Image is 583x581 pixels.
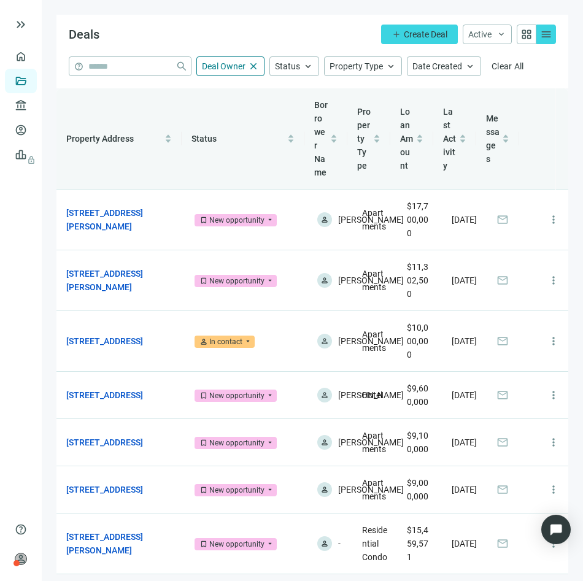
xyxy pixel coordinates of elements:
[191,134,217,144] span: Status
[66,267,163,294] a: [STREET_ADDRESS][PERSON_NAME]
[468,29,492,39] span: Active
[320,215,329,224] span: person
[547,436,560,448] span: more_vert
[362,269,386,292] span: Apartments
[452,390,477,400] span: [DATE]
[407,383,428,407] span: $9,600,000
[540,28,552,40] span: menu
[199,337,208,346] span: person
[547,483,560,496] span: more_vert
[66,134,134,144] span: Property Address
[209,484,264,496] div: New opportunity
[541,515,571,544] div: Open Intercom Messenger
[452,275,477,285] span: [DATE]
[357,107,371,171] span: Property Type
[381,25,458,44] button: addCreate Deal
[407,478,428,501] span: $9,000,000
[362,390,382,400] span: Hotel
[338,334,404,348] span: [PERSON_NAME]
[496,335,509,347] span: mail
[486,56,530,76] button: Clear All
[66,388,143,402] a: [STREET_ADDRESS]
[338,212,404,227] span: [PERSON_NAME]
[541,268,566,293] button: more_vert
[209,390,264,402] div: New opportunity
[520,28,533,40] span: grid_view
[492,61,524,71] span: Clear All
[66,483,143,496] a: [STREET_ADDRESS]
[15,553,27,565] span: person
[338,536,341,551] span: -
[452,336,477,346] span: [DATE]
[320,276,329,285] span: person
[320,438,329,447] span: person
[400,107,413,171] span: Loan Amount
[362,525,387,562] span: Residential Condo
[452,539,477,548] span: [DATE]
[452,215,477,225] span: [DATE]
[541,207,566,232] button: more_vert
[275,61,300,71] span: Status
[338,273,404,288] span: [PERSON_NAME]
[66,334,143,348] a: [STREET_ADDRESS]
[362,208,386,231] span: Apartments
[541,477,566,502] button: more_vert
[392,29,401,39] span: add
[338,435,404,450] span: [PERSON_NAME]
[199,391,208,400] span: bookmark
[199,486,208,494] span: bookmark
[465,61,476,72] span: keyboard_arrow_up
[541,430,566,455] button: more_vert
[452,437,477,447] span: [DATE]
[248,61,259,72] span: close
[452,485,477,494] span: [DATE]
[496,537,509,550] span: mail
[209,538,264,550] div: New opportunity
[496,483,509,496] span: mail
[66,530,163,557] a: [STREET_ADDRESS][PERSON_NAME]
[404,29,447,39] span: Create Deal
[209,214,264,226] div: New opportunity
[385,61,396,72] span: keyboard_arrow_up
[199,540,208,548] span: bookmark
[407,201,428,238] span: $17,700,000
[202,61,245,71] span: Deal Owner
[547,274,560,287] span: more_vert
[303,61,314,72] span: keyboard_arrow_up
[547,389,560,401] span: more_vert
[463,25,512,44] button: Activekeyboard_arrow_down
[496,274,509,287] span: mail
[443,107,456,171] span: Last Activity
[362,329,386,353] span: Apartments
[412,61,462,71] span: Date Created
[320,539,329,548] span: person
[547,335,560,347] span: more_vert
[199,277,208,285] span: bookmark
[407,525,428,562] span: $15,459,571
[209,336,242,348] div: In contact
[199,216,208,225] span: bookmark
[320,391,329,399] span: person
[14,17,28,32] button: keyboard_double_arrow_right
[496,389,509,401] span: mail
[74,62,83,71] span: help
[496,436,509,448] span: mail
[407,431,428,454] span: $9,100,000
[209,275,264,287] div: New opportunity
[496,29,506,39] span: keyboard_arrow_down
[486,114,500,164] span: Messages
[362,478,386,501] span: Apartments
[547,214,560,226] span: more_vert
[541,329,566,353] button: more_vert
[407,262,428,299] span: $11,302,500
[338,482,404,497] span: [PERSON_NAME]
[320,337,329,345] span: person
[199,439,208,447] span: bookmark
[541,383,566,407] button: more_vert
[547,537,560,550] span: more_vert
[320,485,329,494] span: person
[66,206,163,233] a: [STREET_ADDRESS][PERSON_NAME]
[338,388,404,402] span: [PERSON_NAME]
[330,61,383,71] span: Property Type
